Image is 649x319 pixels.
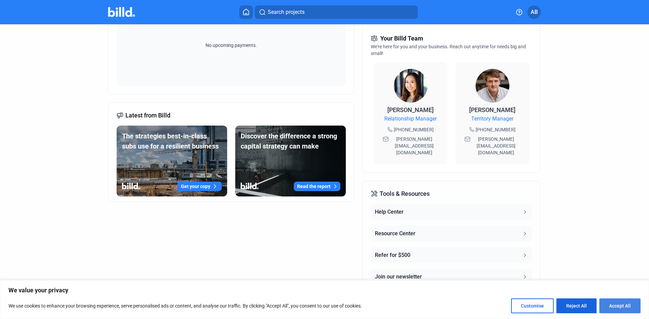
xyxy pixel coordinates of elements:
span: [PHONE_NUMBER] [476,126,515,133]
span: Tools & Resources [380,189,430,198]
button: Read the report [294,182,340,191]
button: Get your copy [177,182,222,191]
div: Discover the difference a strong capital strategy can make [241,131,340,151]
span: [PERSON_NAME] [469,106,515,113]
span: [PHONE_NUMBER] [394,126,434,133]
img: Billd Company Logo [108,7,135,17]
span: Territory Manager [471,115,513,123]
div: Resource Center [375,230,415,238]
span: No upcoming payments. [201,42,261,49]
span: Search projects [268,8,305,16]
p: We use cookies to enhance your browsing experience, serve personalised ads or content, and analys... [8,302,362,310]
img: Territory Manager [476,69,509,103]
button: Join our newsletter [371,269,532,285]
img: Relationship Manager [394,69,428,103]
button: Customise [511,298,554,313]
button: Accept All [599,298,641,313]
span: Your Billd Team [380,34,423,43]
div: Help Center [375,208,404,216]
span: Latest from Billd [125,111,170,120]
button: Help Center [371,204,532,220]
div: Refer for $500 [375,251,410,259]
span: [PERSON_NAME][EMAIL_ADDRESS][DOMAIN_NAME] [390,136,439,156]
div: Join our newsletter [375,273,422,281]
span: [PERSON_NAME] [387,106,434,113]
button: Resource Center [371,225,532,242]
div: The strategies best-in-class subs use for a resilient business [122,131,222,151]
span: AB [531,8,538,16]
span: We're here for you and your business. Reach out anytime for needs big and small! [371,44,526,56]
p: We value your privacy [8,286,641,294]
span: [PERSON_NAME][EMAIL_ADDRESS][DOMAIN_NAME] [472,136,521,156]
button: Refer for $500 [371,247,532,263]
span: Relationship Manager [384,115,437,123]
button: AB [527,5,541,19]
button: Search projects [255,5,418,19]
button: Reject All [556,298,597,313]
